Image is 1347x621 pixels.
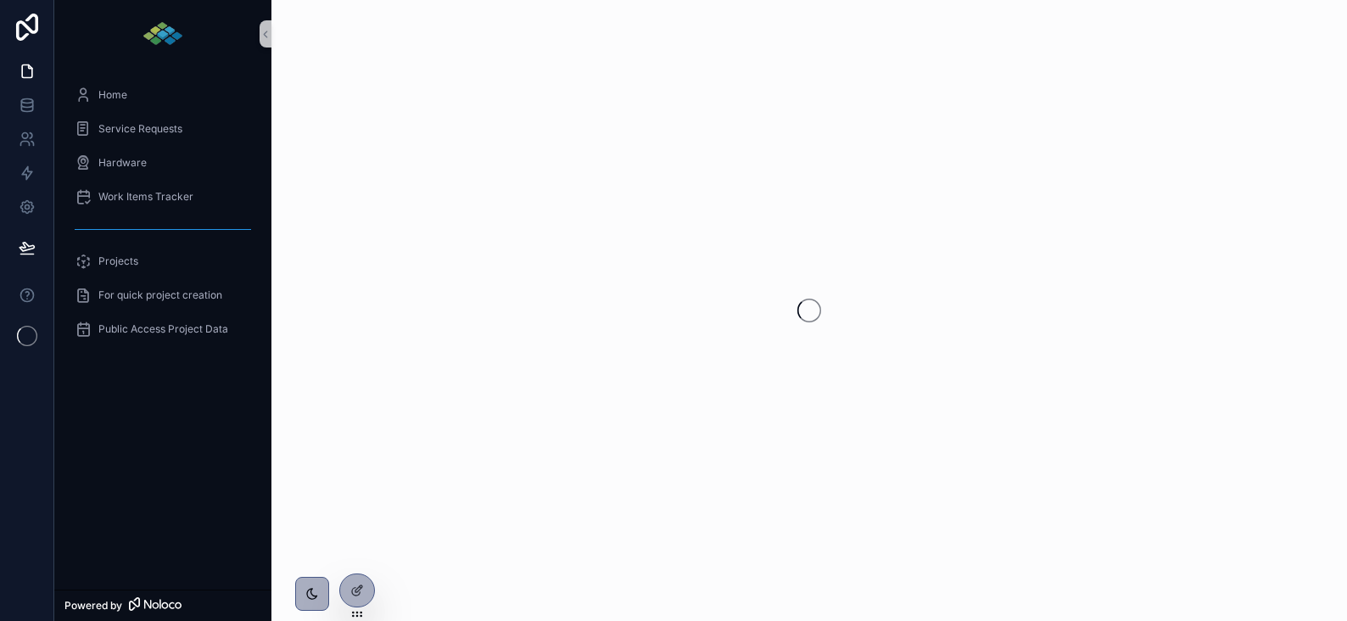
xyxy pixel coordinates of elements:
[64,114,261,144] a: Service Requests
[64,246,261,277] a: Projects
[98,122,182,136] span: Service Requests
[64,314,261,344] a: Public Access Project Data
[98,88,127,102] span: Home
[54,68,271,366] div: scrollable content
[64,280,261,310] a: For quick project creation
[98,322,228,336] span: Public Access Project Data
[64,599,122,613] span: Powered by
[64,182,261,212] a: Work Items Tracker
[64,80,261,110] a: Home
[98,255,138,268] span: Projects
[64,148,261,178] a: Hardware
[98,288,222,302] span: For quick project creation
[142,20,184,48] img: App logo
[98,156,147,170] span: Hardware
[98,190,193,204] span: Work Items Tracker
[54,590,271,621] a: Powered by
